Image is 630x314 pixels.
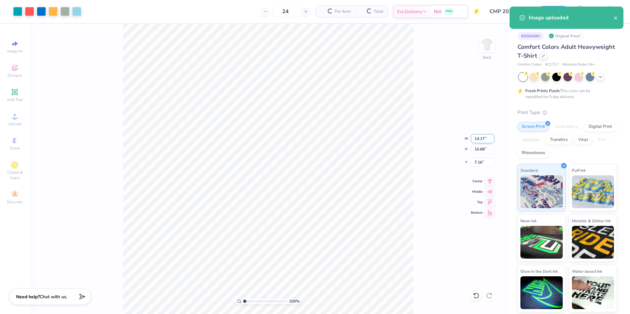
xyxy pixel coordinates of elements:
div: Embroidery [551,122,582,132]
div: This color can be expedited for 5 day delivery. [525,88,606,100]
div: Applique [517,135,544,145]
div: Transfers [546,135,572,145]
div: # 506449H [517,32,544,40]
span: Clipart & logos [3,170,26,180]
input: – – [273,6,298,17]
div: Rhinestones [517,148,549,158]
input: Untitled Design [485,5,533,18]
img: Water based Ink [572,276,614,309]
img: Puff Ink [572,175,614,208]
img: Standard [520,175,563,208]
span: Est. Delivery [397,8,422,15]
span: Standard [520,167,538,174]
div: Vinyl [574,135,592,145]
div: Image uploaded [529,14,614,22]
button: close [614,14,618,22]
span: Greek [10,146,20,151]
span: Water based Ink [572,268,602,275]
img: Back [480,38,493,51]
span: Glow in the Dark Ink [520,268,558,275]
div: Original Proof [547,32,584,40]
span: Center [471,179,483,184]
div: Foil [594,135,610,145]
span: Comfort Colors Adult Heavyweight T-Shirt [517,43,615,60]
span: Decorate [7,199,23,205]
span: Per Item [335,8,351,15]
span: Neon Ink [520,217,536,224]
span: Designs [8,73,22,78]
span: FREE [446,9,452,14]
span: Chat with us. [40,294,67,300]
span: Minimum Order: 24 + [562,62,595,68]
span: Bottom [471,210,483,215]
span: Add Text [7,97,23,102]
span: Image AI [7,49,23,54]
span: Total [374,8,384,15]
img: Metallic & Glitter Ink [572,226,614,259]
img: Neon Ink [520,226,563,259]
span: Middle [471,189,483,194]
div: Screen Print [517,122,549,132]
strong: Need help? [16,294,40,300]
img: Glow in the Dark Ink [520,276,563,309]
div: Digital Print [584,122,616,132]
div: Print Type [517,109,617,116]
div: Back [483,54,491,60]
span: Comfort Colors [517,62,542,68]
span: Metallic & Glitter Ink [572,217,611,224]
span: Top [471,200,483,205]
span: Puff Ink [572,167,586,174]
span: # C1717 [545,62,559,68]
strong: Fresh Prints Flash: [525,88,560,93]
span: Upload [8,121,21,127]
span: 100 % [289,298,300,304]
span: N/A [434,8,442,15]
